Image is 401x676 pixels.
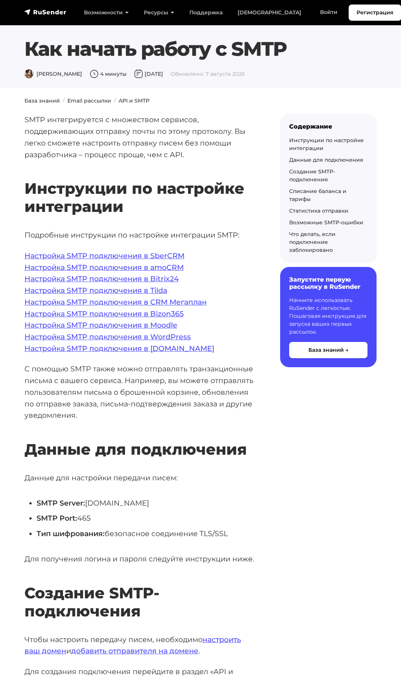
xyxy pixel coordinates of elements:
[24,71,82,77] span: [PERSON_NAME]
[289,296,367,336] p: Начните использовать RuSender с легкостью. Пошаговая инструкция для запуска ваших первых рассылок.
[289,168,335,183] a: Создание SMTP-подключения
[280,267,377,367] a: Запустите первую рассылку в RuSender Начните использовать RuSender с легкостью. Пошаговая инструк...
[37,528,256,540] li: безопасное соединение TLS/SSL
[24,320,177,330] a: Настройка SMTP подключения в Moodle
[37,512,256,524] li: 465
[24,286,167,295] a: Настройка SMTP подключения в Tilda
[67,97,111,104] a: Email рассылки
[24,97,60,104] a: База знаний
[24,263,184,272] a: Настройка SMTP подключения в amoCRM
[24,297,207,307] a: Настройка SMTP подключения в CRM Мегаплан
[24,344,214,353] a: Настройка SMTP подключения в [DOMAIN_NAME]
[24,562,256,620] h2: Создание SMTP-подключения
[24,274,179,283] a: Настройка SMTP подключения в Bitrix24
[24,634,256,657] p: Чтобы настроить передачу писем, необходимо и .
[24,418,256,458] h2: Данные для подключения
[90,69,99,78] img: Время чтения
[76,5,136,20] a: Возможности
[289,156,363,163] a: Данные для подключения
[90,71,127,77] span: 4 минуты
[24,8,67,16] img: RuSender
[289,342,367,358] button: База знаний →
[71,646,198,655] a: добавить отправителя на домене
[289,137,364,152] a: Инструкции по настройке интеграции
[37,514,77,523] strong: SMTP Port:
[24,472,256,484] p: Данные для настройки передачи писем:
[289,231,335,253] a: Что делать, если подключение заблокировано
[289,219,363,226] a: Возможные SMTP-ошибки
[289,207,348,214] a: Статистика отправки
[289,276,367,290] h6: Запустите первую рассылку в RuSender
[37,529,105,538] strong: Тип шифрования:
[136,5,182,20] a: Ресурсы
[134,71,163,77] span: [DATE]
[119,97,149,104] a: API и SMTP
[24,37,377,61] h1: Как начать работу с SMTP
[24,229,256,241] p: Подробные инструкции по настройке интеграции SMTP:
[24,332,191,341] a: Настройка SMTP подключения в WordPress
[24,251,184,260] a: Настройка SMTP подключения в SberCRM
[289,188,346,202] a: Списание баланса и тарифы
[37,498,85,507] strong: SMTP Server:
[24,363,256,421] p: С помощью SMTP также можно отправлять транзакционные письма с вашего сервиса. Например, вы можете...
[289,123,367,130] div: Содержание
[24,309,184,318] a: Настройка SMTP подключения в Bizon365
[20,97,381,105] nav: breadcrumb
[171,71,245,77] span: Обновлено: 7 августа 2025
[24,553,256,565] p: Для получения логина и пароля следуйте инструкции ниже.
[313,5,345,20] a: Войти
[24,157,256,216] h2: Инструкции по настройке интеграции
[37,497,256,509] li: [DOMAIN_NAME]
[230,5,309,20] a: [DEMOGRAPHIC_DATA]
[24,114,256,160] p: SMTP интегрируется с множеством сервисов, поддерживающих отправку почты по этому протоколу. Вы ле...
[182,5,230,20] a: Поддержка
[134,69,143,78] img: Дата публикации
